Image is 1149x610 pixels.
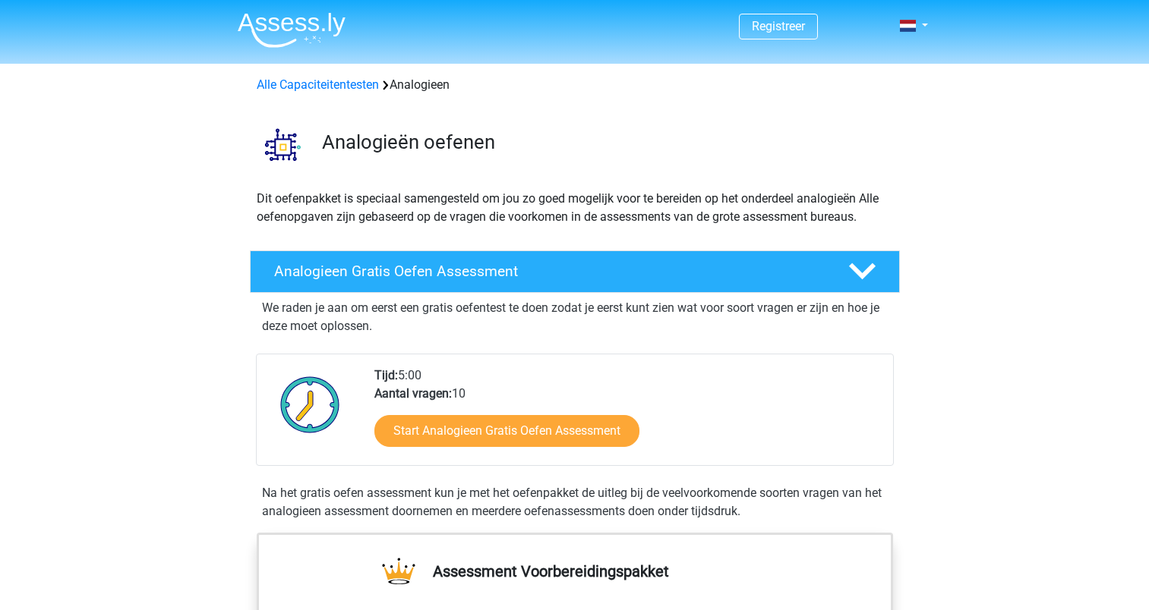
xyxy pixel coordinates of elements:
div: Analogieen [251,76,899,94]
a: Registreer [752,19,805,33]
b: Tijd: [374,368,398,382]
a: Analogieen Gratis Oefen Assessment [244,250,906,293]
img: Klok [272,366,349,442]
a: Alle Capaciteitentesten [257,77,379,92]
p: We raden je aan om eerst een gratis oefentest te doen zodat je eerst kunt zien wat voor soort vra... [262,299,888,335]
p: Dit oefenpakket is speciaal samengesteld om jou zo goed mogelijk voor te bereiden op het onderdee... [257,190,893,226]
h4: Analogieen Gratis Oefen Assessment [274,263,824,280]
h3: Analogieën oefenen [322,130,888,154]
div: Na het gratis oefen assessment kun je met het oefenpakket de uitleg bij de veelvoorkomende soorte... [256,484,894,520]
a: Start Analogieen Gratis Oefen Assessment [374,415,639,447]
img: analogieen [251,112,315,177]
b: Aantal vragen: [374,386,452,401]
div: 5:00 10 [363,366,892,465]
img: Assessly [238,12,346,48]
